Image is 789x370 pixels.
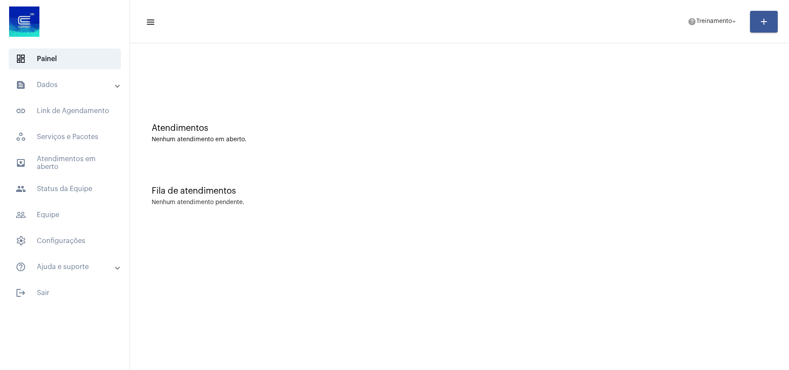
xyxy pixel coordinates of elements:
mat-icon: sidenav icon [16,288,26,298]
div: Atendimentos [152,123,767,133]
mat-icon: sidenav icon [16,184,26,194]
mat-icon: add [759,16,769,27]
span: Status da Equipe [9,179,121,199]
span: Atendimentos em aberto [9,153,121,173]
img: d4669ae0-8c07-2337-4f67-34b0df7f5ae4.jpeg [7,4,42,39]
mat-icon: help [688,17,696,26]
span: sidenav icon [16,132,26,142]
div: Nenhum atendimento em aberto. [152,136,767,143]
span: sidenav icon [16,54,26,64]
mat-panel-title: Dados [16,80,116,90]
span: Equipe [9,204,121,225]
mat-icon: sidenav icon [16,262,26,272]
button: Treinamento [682,13,743,30]
span: Link de Agendamento [9,101,121,121]
span: Sair [9,282,121,303]
mat-icon: sidenav icon [146,17,154,27]
mat-icon: sidenav icon [16,80,26,90]
mat-icon: arrow_drop_down [730,18,738,26]
span: Treinamento [696,19,732,25]
mat-panel-title: Ajuda e suporte [16,262,116,272]
mat-icon: sidenav icon [16,210,26,220]
div: Nenhum atendimento pendente. [152,199,244,206]
mat-icon: sidenav icon [16,158,26,168]
mat-icon: sidenav icon [16,106,26,116]
span: Serviços e Pacotes [9,127,121,147]
span: Configurações [9,230,121,251]
span: Painel [9,49,121,69]
mat-expansion-panel-header: sidenav iconAjuda e suporte [5,256,130,277]
div: Fila de atendimentos [152,186,767,196]
mat-expansion-panel-header: sidenav iconDados [5,75,130,95]
span: sidenav icon [16,236,26,246]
